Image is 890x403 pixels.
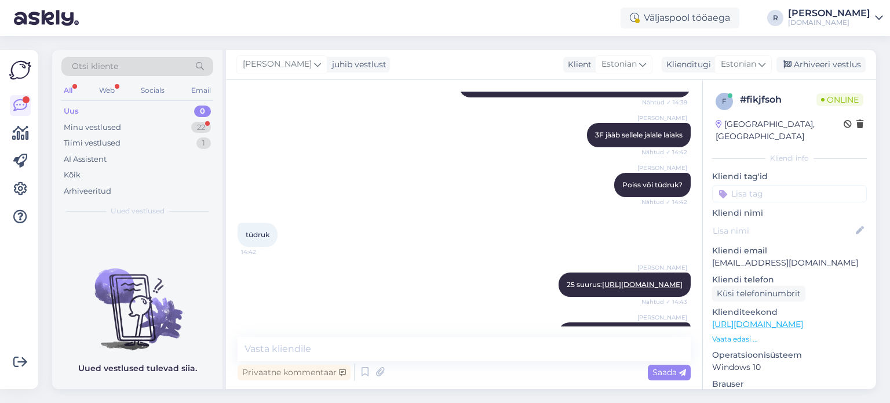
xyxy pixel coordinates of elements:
[64,137,121,149] div: Tiimi vestlused
[641,198,687,206] span: Nähtud ✓ 14:42
[97,83,117,98] div: Web
[64,186,111,197] div: Arhiveeritud
[712,334,867,344] p: Vaata edasi ...
[189,83,213,98] div: Email
[595,130,683,139] span: 3F jääb sellele jalale laiaks
[78,362,197,375] p: Uued vestlused tulevad siia.
[72,60,118,72] span: Otsi kliente
[788,9,870,18] div: [PERSON_NAME]
[713,224,853,237] input: Lisa nimi
[238,365,351,380] div: Privaatne kommentaar
[111,206,165,216] span: Uued vestlused
[196,137,211,149] div: 1
[816,93,863,106] span: Online
[721,58,756,71] span: Estonian
[622,180,683,189] span: Poiss või tüdruk?
[712,170,867,183] p: Kliendi tag'id
[712,378,867,390] p: Brauser
[662,59,711,71] div: Klienditugi
[641,148,687,157] span: Nähtud ✓ 14:42
[712,306,867,318] p: Klienditeekond
[241,248,284,256] span: 14:42
[194,106,211,117] div: 0
[563,59,592,71] div: Klient
[712,361,867,373] p: Windows 10
[601,58,637,71] span: Estonian
[712,286,805,302] div: Küsi telefoninumbrit
[712,153,867,164] div: Kliendi info
[712,245,867,257] p: Kliendi email
[788,9,883,27] a: [PERSON_NAME][DOMAIN_NAME]
[637,263,687,272] span: [PERSON_NAME]
[61,83,75,98] div: All
[64,169,81,181] div: Kõik
[567,280,683,289] span: 25 suurus:
[637,164,687,172] span: [PERSON_NAME]
[64,106,79,117] div: Uus
[327,59,386,71] div: juhib vestlust
[52,248,222,352] img: No chats
[191,122,211,133] div: 22
[641,297,687,306] span: Nähtud ✓ 14:43
[138,83,167,98] div: Socials
[712,185,867,202] input: Lisa tag
[712,349,867,361] p: Operatsioonisüsteem
[652,367,686,377] span: Saada
[9,59,31,81] img: Askly Logo
[716,118,844,143] div: [GEOGRAPHIC_DATA], [GEOGRAPHIC_DATA]
[637,313,687,322] span: [PERSON_NAME]
[64,154,107,165] div: AI Assistent
[621,8,739,28] div: Väljaspool tööaega
[712,274,867,286] p: Kliendi telefon
[712,207,867,219] p: Kliendi nimi
[712,257,867,269] p: [EMAIL_ADDRESS][DOMAIN_NAME]
[712,319,803,329] a: [URL][DOMAIN_NAME]
[740,93,816,107] div: # fikjfsoh
[642,98,687,107] span: Nähtud ✓ 14:39
[776,57,866,72] div: Arhiveeri vestlus
[767,10,783,26] div: R
[788,18,870,27] div: [DOMAIN_NAME]
[602,280,683,289] a: [URL][DOMAIN_NAME]
[637,114,687,122] span: [PERSON_NAME]
[243,58,312,71] span: [PERSON_NAME]
[64,122,121,133] div: Minu vestlused
[722,97,727,106] span: f
[246,230,269,239] span: tüdruk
